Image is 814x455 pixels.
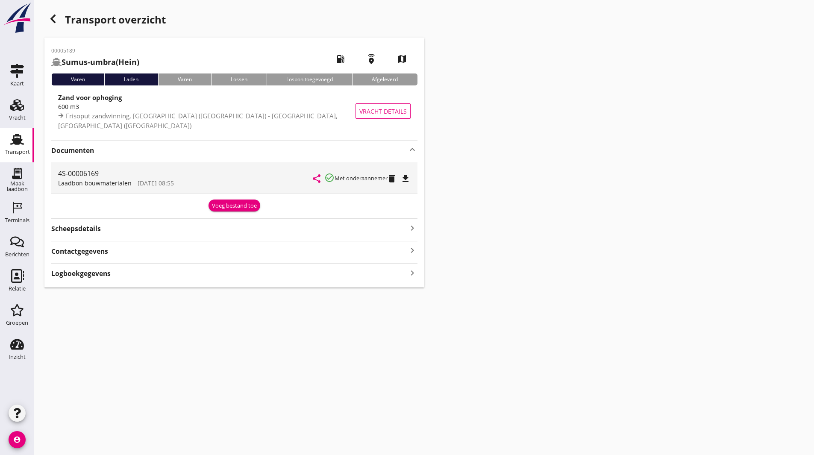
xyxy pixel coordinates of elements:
i: keyboard_arrow_right [407,222,417,234]
div: Kaart [10,81,24,86]
i: keyboard_arrow_right [407,267,417,279]
i: account_circle [9,431,26,448]
strong: Contactgegevens [51,247,108,256]
div: Relatie [9,286,26,291]
div: Losbon toegevoegd [267,73,352,85]
span: Laadbon bouwmaterialen [58,179,132,187]
div: Berichten [5,252,29,257]
i: map [390,47,414,71]
div: Voeg bestand toe [212,202,257,210]
div: Vracht [9,115,26,120]
div: 4S-00006169 [58,168,313,179]
p: 00005189 [51,47,139,55]
small: Met onderaannemer [335,174,388,182]
strong: Sumus-umbra [62,57,116,67]
div: Varen [51,73,104,85]
h2: (Hein) [51,56,139,68]
img: logo-small.a267ee39.svg [2,2,32,34]
i: share [311,173,322,184]
button: Voeg bestand toe [209,200,260,211]
h1: Transport overzicht [44,10,424,38]
div: Varen [158,73,211,85]
div: Groepen [6,320,28,326]
div: Terminals [5,217,29,223]
i: local_gas_station [329,47,353,71]
div: Inzicht [9,354,26,360]
div: Afgeleverd [352,73,417,85]
div: — [58,179,313,188]
span: [DATE] 08:55 [138,179,174,187]
div: 600 m3 [58,102,369,111]
div: Lossen [211,73,267,85]
i: keyboard_arrow_up [407,144,417,155]
i: delete [387,173,397,184]
i: emergency_share [359,47,383,71]
strong: Scheepsdetails [51,224,101,234]
i: check_circle_outline [324,173,335,183]
strong: Zand voor ophoging [58,93,122,102]
strong: Documenten [51,146,407,156]
div: Laden [104,73,158,85]
i: file_download [400,173,411,184]
a: Zand voor ophoging600 m3Frisoput zandwinning, [GEOGRAPHIC_DATA] ([GEOGRAPHIC_DATA]) - [GEOGRAPHIC... [51,92,417,130]
strong: Logboekgegevens [51,269,111,279]
div: Transport [5,149,30,155]
span: Vracht details [359,107,407,116]
i: keyboard_arrow_right [407,245,417,256]
button: Vracht details [356,103,411,119]
span: Frisoput zandwinning, [GEOGRAPHIC_DATA] ([GEOGRAPHIC_DATA]) - [GEOGRAPHIC_DATA], [GEOGRAPHIC_DATA... [58,112,338,130]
